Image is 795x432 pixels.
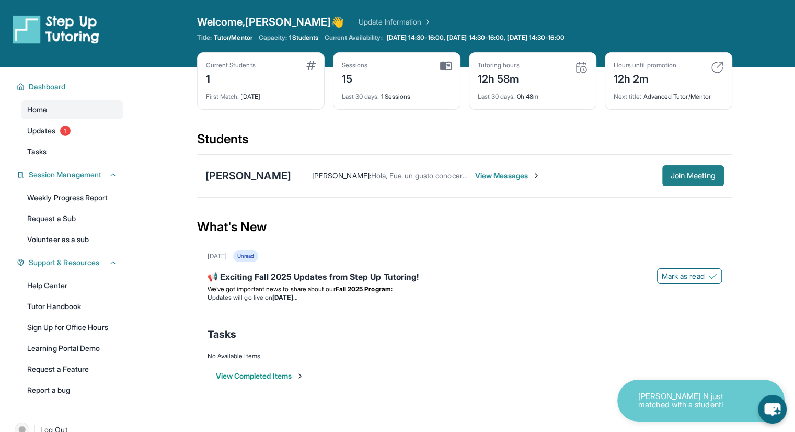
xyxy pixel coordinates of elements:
[29,82,66,92] span: Dashboard
[614,93,642,100] span: Next title :
[206,61,256,70] div: Current Students
[758,395,787,424] button: chat-button
[478,86,587,101] div: 0h 48m
[205,168,291,183] div: [PERSON_NAME]
[27,105,47,115] span: Home
[709,272,717,280] img: Mark as read
[21,230,123,249] a: Volunteer as a sub
[342,86,452,101] div: 1 Sessions
[614,70,676,86] div: 12h 2m
[325,33,382,42] span: Current Availability:
[21,297,123,316] a: Tutor Handbook
[478,93,515,100] span: Last 30 days :
[638,392,743,410] p: [PERSON_NAME] N just matched with a student!
[575,61,587,74] img: card
[21,209,123,228] a: Request a Sub
[233,250,258,262] div: Unread
[60,126,71,136] span: 1
[208,293,722,302] li: Updates will go live on
[259,33,287,42] span: Capacity:
[25,169,117,180] button: Session Management
[478,61,520,70] div: Tutoring hours
[208,285,336,293] span: We’ve got important news to share about our
[206,93,239,100] span: First Match :
[21,121,123,140] a: Updates1
[336,285,393,293] strong: Fall 2025 Program:
[29,169,101,180] span: Session Management
[614,86,723,101] div: Advanced Tutor/Mentor
[342,70,368,86] div: 15
[387,33,564,42] span: [DATE] 14:30-16:00, [DATE] 14:30-16:00, [DATE] 14:30-16:00
[306,61,316,70] img: card
[21,381,123,400] a: Report a bug
[272,293,297,301] strong: [DATE]
[21,276,123,295] a: Help Center
[475,170,540,181] span: View Messages
[25,82,117,92] button: Dashboard
[214,33,252,42] span: Tutor/Mentor
[29,257,99,268] span: Support & Resources
[662,271,705,281] span: Mark as read
[657,268,722,284] button: Mark as read
[385,33,567,42] a: [DATE] 14:30-16:00, [DATE] 14:30-16:00, [DATE] 14:30-16:00
[371,171,688,180] span: Hola, Fue un gusto conocerlos. Como recordatorio, la sesión de tutoría será el lunes a las 11 a.m.
[21,100,123,119] a: Home
[197,204,732,250] div: What's New
[711,61,723,74] img: card
[359,17,432,27] a: Update Information
[312,171,371,180] span: [PERSON_NAME] :
[342,93,379,100] span: Last 30 days :
[197,131,732,154] div: Students
[197,33,212,42] span: Title:
[21,360,123,379] a: Request a Feature
[614,61,676,70] div: Hours until promotion
[206,70,256,86] div: 1
[208,252,227,260] div: [DATE]
[342,61,368,70] div: Sessions
[671,173,716,179] span: Join Meeting
[208,352,722,360] div: No Available Items
[206,86,316,101] div: [DATE]
[421,17,432,27] img: Chevron Right
[289,33,318,42] span: 1 Students
[662,165,724,186] button: Join Meeting
[216,371,304,381] button: View Completed Items
[197,15,344,29] span: Welcome, [PERSON_NAME] 👋
[27,126,56,136] span: Updates
[27,146,47,157] span: Tasks
[208,327,236,342] span: Tasks
[25,257,117,268] button: Support & Resources
[532,172,540,180] img: Chevron-Right
[21,318,123,337] a: Sign Up for Office Hours
[13,15,99,44] img: logo
[208,270,722,285] div: 📢 Exciting Fall 2025 Updates from Step Up Tutoring!
[21,188,123,207] a: Weekly Progress Report
[440,61,452,71] img: card
[21,142,123,161] a: Tasks
[478,70,520,86] div: 12h 58m
[21,339,123,358] a: Learning Portal Demo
